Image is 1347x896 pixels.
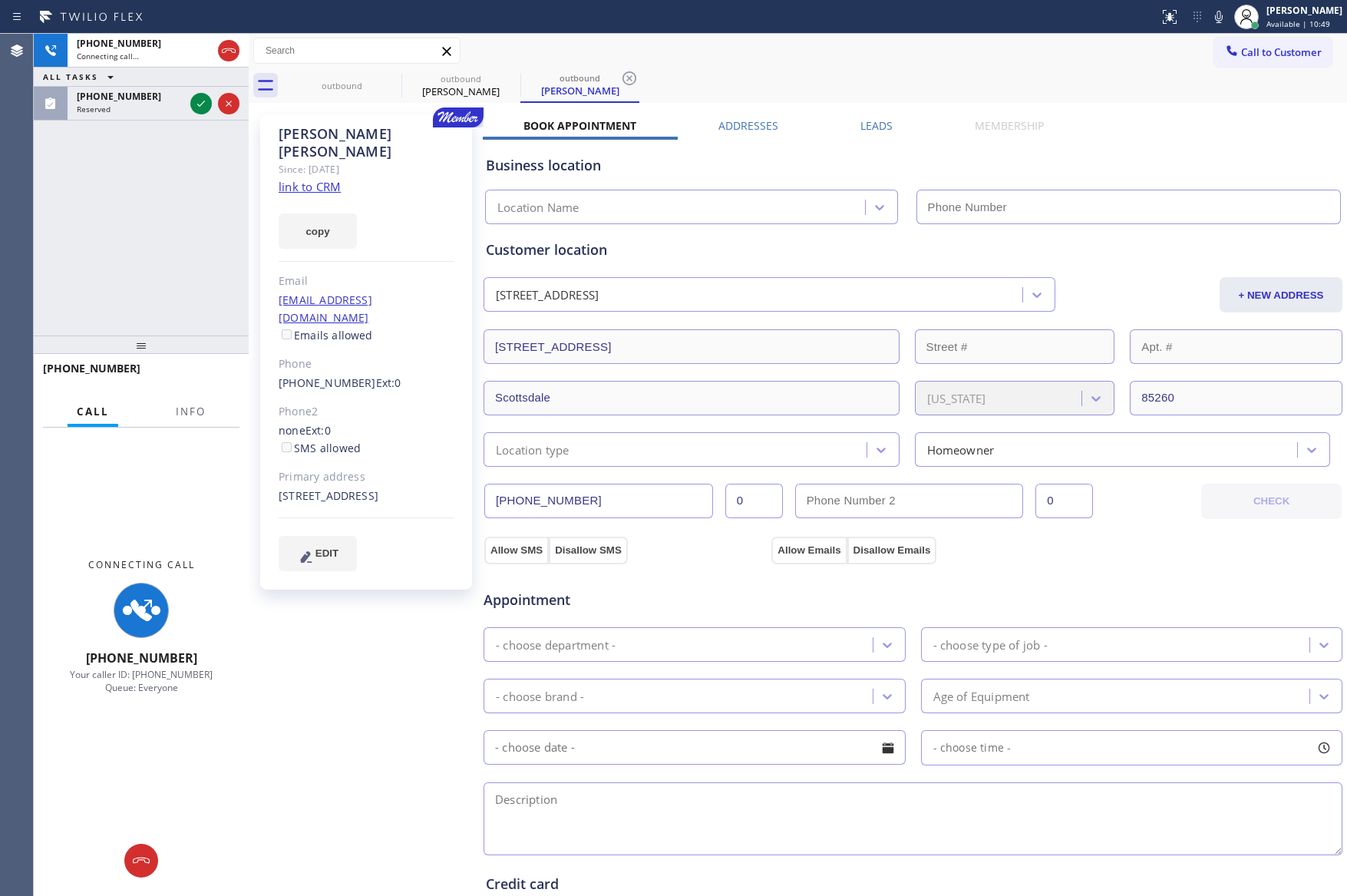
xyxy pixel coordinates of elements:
[77,90,161,103] span: [PHONE_NUMBER]
[305,423,331,438] span: Ext: 0
[497,199,579,217] div: Location Name
[279,488,454,505] div: [STREET_ADDRESS]
[279,125,454,160] div: [PERSON_NAME] [PERSON_NAME]
[279,468,454,486] div: Primary address
[279,213,357,249] button: copy
[88,558,195,571] span: Connecting Call
[1266,4,1342,17] div: [PERSON_NAME]
[860,118,893,133] label: Leads
[1201,484,1342,519] button: CHECK
[1035,484,1093,518] input: Ext. 2
[915,329,1115,364] input: Street #
[34,68,129,86] button: ALL TASKS
[282,329,292,339] input: Emails allowed
[1208,6,1230,28] button: Mute
[484,537,549,564] button: Allow SMS
[496,286,599,304] div: [STREET_ADDRESS]
[43,361,140,375] span: [PHONE_NUMBER]
[218,40,239,61] button: Hang up
[124,844,158,878] button: Hang up
[496,636,616,653] div: - choose department -
[279,179,341,194] a: link to CRM
[484,484,713,518] input: Phone Number
[77,405,109,418] span: Call
[486,155,1340,176] div: Business location
[725,484,783,518] input: Ext.
[77,37,161,50] span: [PHONE_NUMBER]
[1241,45,1322,59] span: Call to Customer
[279,160,454,178] div: Since: [DATE]
[484,730,906,765] input: - choose date -
[70,668,213,694] span: Your caller ID: [PHONE_NUMBER] Queue: Everyone
[279,375,376,390] a: [PHONE_NUMBER]
[484,329,900,364] input: Address
[484,590,768,610] span: Appointment
[190,93,212,114] button: Accept
[167,397,215,427] button: Info
[522,72,638,84] div: outbound
[523,118,636,133] label: Book Appointment
[718,118,778,133] label: Addresses
[486,874,1340,894] div: Credit card
[496,441,570,458] div: Location type
[279,403,454,421] div: Phone2
[77,104,111,114] span: Reserved
[933,740,1012,755] span: - choose time -
[315,547,338,559] span: EDIT
[916,190,1342,224] input: Phone Number
[771,537,847,564] button: Allow Emails
[933,636,1048,653] div: - choose type of job -
[496,687,584,705] div: - choose brand -
[279,536,357,571] button: EDIT
[847,537,937,564] button: Disallow Emails
[43,71,98,82] span: ALL TASKS
[933,687,1030,705] div: Age of Equipment
[279,273,454,290] div: Email
[68,397,118,427] button: Call
[403,73,519,84] div: outbound
[86,650,197,666] span: [PHONE_NUMBER]
[282,442,292,452] input: SMS allowed
[376,375,401,390] span: Ext: 0
[279,355,454,373] div: Phone
[484,381,900,415] input: City
[403,68,519,103] div: Chris Boyer
[176,405,206,418] span: Info
[1214,38,1332,67] button: Call to Customer
[1130,381,1342,415] input: ZIP
[284,80,400,91] div: outbound
[77,51,139,61] span: Connecting call…
[795,484,1024,518] input: Phone Number 2
[218,93,239,114] button: Reject
[1266,18,1330,29] span: Available | 10:49
[1220,277,1342,312] button: + NEW ADDRESS
[549,537,628,564] button: Disallow SMS
[279,441,361,455] label: SMS allowed
[279,293,372,325] a: [EMAIL_ADDRESS][DOMAIN_NAME]
[927,441,995,458] div: Homeowner
[975,118,1044,133] label: Membership
[403,84,519,98] div: [PERSON_NAME]
[254,38,460,63] input: Search
[486,240,1340,260] div: Customer location
[1130,329,1342,364] input: Apt. #
[522,84,638,98] div: [PERSON_NAME]
[279,422,454,458] div: none
[279,328,373,342] label: Emails allowed
[522,68,638,101] div: Chris Boyer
